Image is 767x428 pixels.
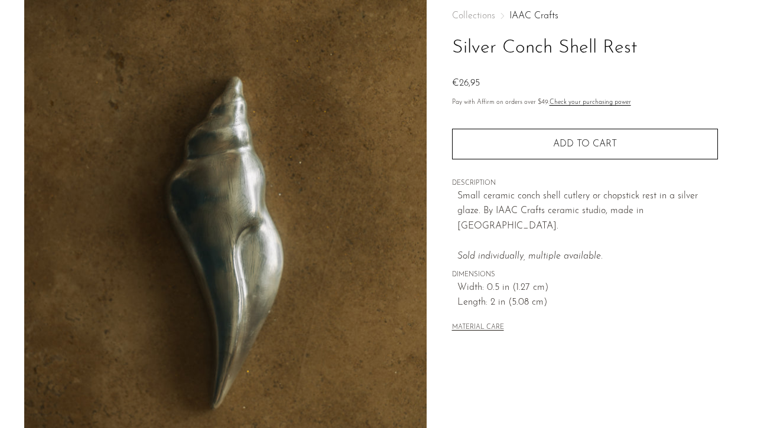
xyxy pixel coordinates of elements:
[452,324,504,332] button: MATERIAL CARE
[452,270,718,280] span: DIMENSIONS
[457,251,603,261] em: Sold individually, multiple available.
[509,11,558,21] a: IAAC Crafts
[452,97,718,108] p: Pay with Affirm on orders over $49.
[457,189,718,264] p: Small ceramic conch shell cutlery or chopstick rest in a silver glaze. By IAAC Crafts ceramic stu...
[550,99,631,106] a: Check your purchasing power - Learn more about Affirm Financing (opens in modal)
[452,33,718,63] h1: Silver Conch Shell Rest
[452,11,495,21] span: Collections
[452,129,718,159] button: Add to cart
[553,139,617,149] span: Add to cart
[457,280,718,296] span: Width: 0.5 in (1.27 cm)
[452,178,718,189] span: DESCRIPTION
[452,79,480,88] span: €26,95
[452,11,718,21] nav: Breadcrumbs
[457,295,718,311] span: Length: 2 in (5.08 cm)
